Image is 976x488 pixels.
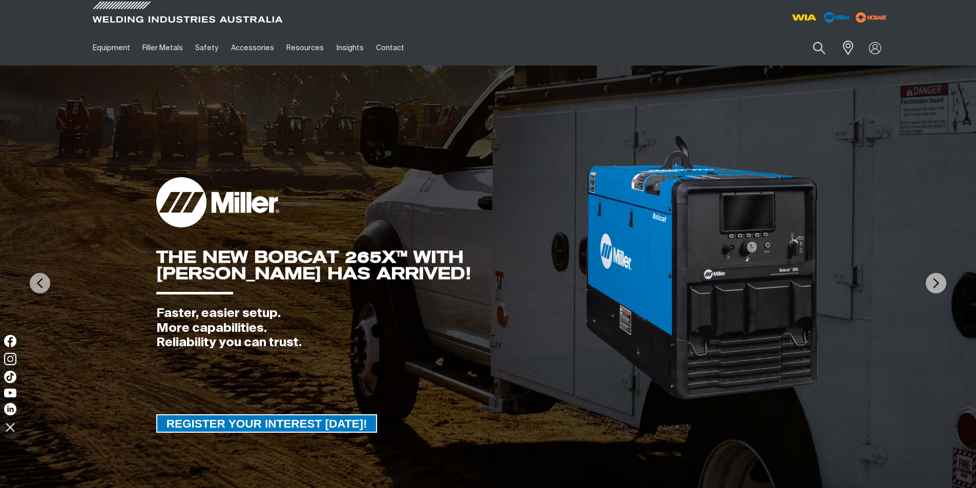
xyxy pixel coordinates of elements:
[30,273,50,293] img: PrevArrow
[4,389,16,397] img: YouTube
[87,30,136,66] a: Equipment
[4,353,16,365] img: Instagram
[2,418,19,436] img: hide socials
[330,30,369,66] a: Insights
[87,30,689,66] nav: Main
[156,414,378,433] a: REGISTER YOUR INTEREST TODAY!
[157,414,377,433] span: REGISTER YOUR INTEREST [DATE]!
[853,10,890,25] img: miller
[788,36,836,60] input: Product name or item number...
[4,371,16,383] img: TikTok
[225,30,280,66] a: Accessories
[4,335,16,347] img: Facebook
[280,30,330,66] a: Resources
[926,273,946,293] img: NextArrow
[370,30,410,66] a: Contact
[136,30,189,66] a: Filler Metals
[156,249,584,282] div: THE NEW BOBCAT 265X™ WITH [PERSON_NAME] HAS ARRIVED!
[4,403,16,415] img: LinkedIn
[802,36,837,60] button: Search products
[156,306,584,350] div: Faster, easier setup. More capabilities. Reliability you can trust.
[189,30,224,66] a: Safety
